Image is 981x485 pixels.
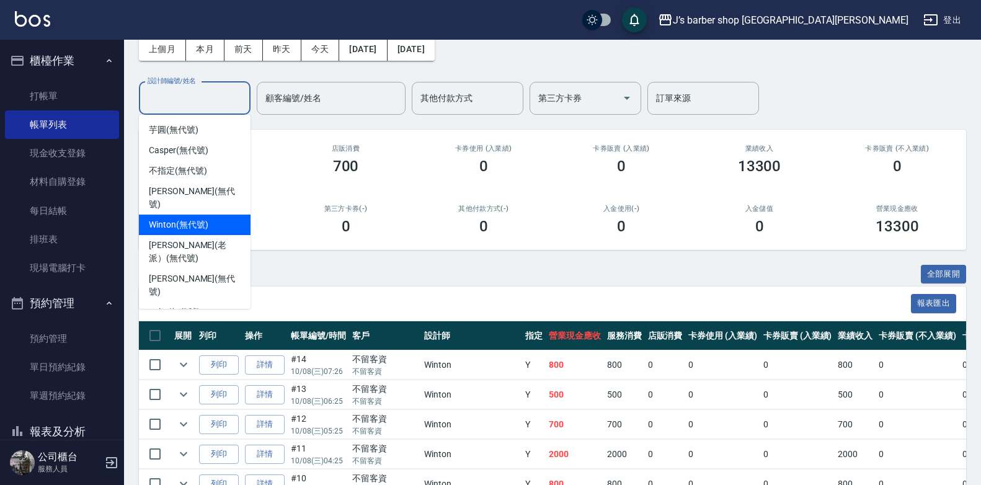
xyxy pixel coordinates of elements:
button: save [622,7,647,32]
td: 0 [685,410,760,439]
th: 帳單編號/時間 [288,321,349,350]
td: #13 [288,380,349,409]
a: 現金收支登錄 [5,139,119,167]
h3: 0 [755,218,764,235]
a: 現場電腦打卡 [5,254,119,282]
th: 指定 [522,321,546,350]
td: 700 [604,410,645,439]
button: expand row [174,415,193,434]
a: 報表匯出 [911,297,957,309]
a: 詳情 [245,385,285,404]
button: 報表匯出 [911,294,957,313]
td: 0 [876,410,959,439]
button: [DATE] [388,38,435,61]
td: 0 [760,440,835,469]
td: 700 [835,410,876,439]
h2: 營業現金應收 [843,205,951,213]
h2: 店販消費 [291,145,399,153]
td: 0 [685,350,760,380]
td: 500 [604,380,645,409]
p: 10/08 (三) 04:25 [291,455,346,466]
td: Winton [421,440,522,469]
button: 櫃檯作業 [5,45,119,77]
span: 芋圓 (無代號) [149,123,198,136]
span: 訂單列表 [154,298,911,310]
p: 不留客資 [352,366,418,377]
th: 卡券使用 (入業績) [685,321,760,350]
a: 排班表 [5,225,119,254]
td: 500 [546,380,604,409]
button: 全部展開 [921,265,967,284]
h2: 卡券使用 (入業績) [430,145,538,153]
a: 單日預約紀錄 [5,353,119,381]
td: Winton [421,350,522,380]
td: 0 [645,350,686,380]
td: 800 [835,350,876,380]
td: 0 [876,440,959,469]
th: 營業現金應收 [546,321,604,350]
span: Peko (無代號) [149,306,200,319]
td: Y [522,380,546,409]
h3: 0 [617,218,626,235]
th: 服務消費 [604,321,645,350]
th: 操作 [242,321,288,350]
p: 不留客資 [352,425,418,437]
th: 列印 [196,321,242,350]
td: 0 [645,440,686,469]
div: 不留客資 [352,472,418,485]
button: 前天 [224,38,263,61]
div: 不留客資 [352,383,418,396]
a: 詳情 [245,445,285,464]
button: 上個月 [139,38,186,61]
button: 昨天 [263,38,301,61]
span: Casper (無代號) [149,144,208,157]
th: 客戶 [349,321,421,350]
h3: 0 [617,158,626,175]
td: 0 [760,380,835,409]
p: 不留客資 [352,396,418,407]
p: 10/08 (三) 06:25 [291,396,346,407]
span: 不指定 (無代號) [149,164,207,177]
button: expand row [174,385,193,404]
button: 本月 [186,38,224,61]
div: 不留客資 [352,412,418,425]
a: 材料自購登錄 [5,167,119,196]
td: Winton [421,380,522,409]
a: 打帳單 [5,82,119,110]
h2: 第三方卡券(-) [291,205,399,213]
a: 詳情 [245,355,285,375]
h3: 0 [342,218,350,235]
a: 單週預約紀錄 [5,381,119,410]
p: 不留客資 [352,455,418,466]
button: 報表及分析 [5,416,119,448]
button: 登出 [918,9,966,32]
img: Person [10,450,35,475]
td: Winton [421,410,522,439]
td: Y [522,410,546,439]
h3: 0 [479,218,488,235]
h3: 0 [893,158,902,175]
button: 列印 [199,415,239,434]
td: #11 [288,440,349,469]
td: 0 [876,350,959,380]
h3: 13300 [876,218,919,235]
span: [PERSON_NAME](老派） (無代號) [149,239,241,265]
h3: 13300 [738,158,781,175]
span: Winton (無代號) [149,218,208,231]
button: expand row [174,355,193,374]
button: 今天 [301,38,340,61]
div: 不留客資 [352,353,418,366]
button: 列印 [199,445,239,464]
td: 2000 [604,440,645,469]
th: 卡券販賣 (不入業績) [876,321,959,350]
th: 設計師 [421,321,522,350]
th: 業績收入 [835,321,876,350]
button: [DATE] [339,38,387,61]
h2: 業績收入 [705,145,813,153]
h2: 入金儲值 [705,205,813,213]
a: 詳情 [245,415,285,434]
button: J’s barber shop [GEOGRAPHIC_DATA][PERSON_NAME] [653,7,913,33]
td: 500 [835,380,876,409]
td: 0 [760,410,835,439]
h3: 700 [333,158,359,175]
